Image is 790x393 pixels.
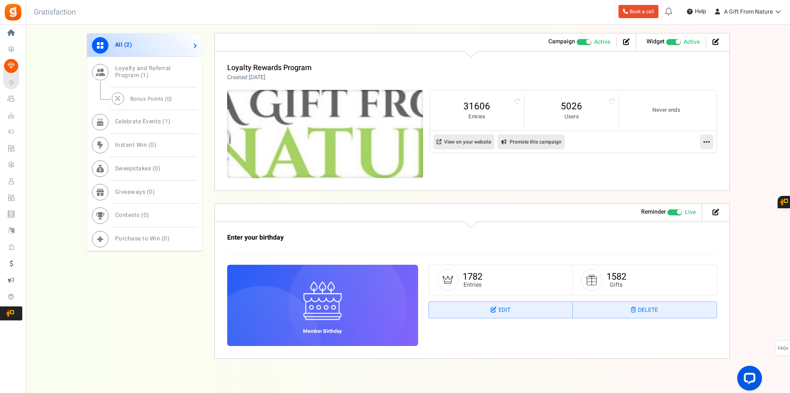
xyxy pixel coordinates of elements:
span: FAQs [777,341,788,356]
span: Bonus Points ( ) [130,94,172,102]
span: 0 [155,164,158,173]
span: Help [693,7,706,16]
a: Delete [573,302,717,318]
img: Gratisfaction [4,3,22,21]
span: 2 [126,40,130,49]
a: Promote this campaign [498,134,565,149]
a: 31606 [438,100,516,113]
span: 0 [164,234,167,243]
a: Help [684,5,710,18]
span: Instant Win ( ) [115,141,157,149]
strong: Campaign [548,37,575,46]
span: Loyalty and Referral Program ( ) [115,64,171,80]
a: Edit [429,302,573,318]
span: 0 [149,187,153,196]
strong: Reminder [641,207,666,216]
small: Users [533,113,610,121]
span: Celebrate Events ( ) [115,117,171,126]
h3: Gratisfaction [25,4,85,21]
small: Entries [463,282,482,288]
span: Live [685,208,696,217]
a: View on your website [433,134,494,149]
span: Active [684,38,700,46]
a: 5026 [533,100,610,113]
p: Created [DATE] [227,73,312,82]
small: Never ends [627,106,705,114]
h3: Enter your birthday [227,234,619,242]
strong: Widget [647,37,665,46]
span: Sweepstakes ( ) [115,164,161,173]
span: Purchase to Win ( ) [115,234,170,243]
span: 1 [165,117,169,126]
small: Entries [438,113,516,121]
a: 1582 [607,270,626,283]
span: 0 [143,211,147,219]
span: A Gift From Nature [724,7,773,16]
small: Gifts [607,282,626,288]
a: Book a call [618,5,658,18]
a: Loyalty Rewards Program [227,62,312,73]
span: Active [594,38,610,46]
span: Giveaways ( ) [115,187,155,196]
span: 0 [150,141,154,149]
li: Widget activated [640,38,706,47]
a: 1782 [463,270,482,283]
span: All ( ) [115,40,132,49]
h6: Member Birthday [297,329,348,334]
span: 0 [167,94,170,102]
span: 1 [143,71,146,80]
span: Contests ( ) [115,211,149,219]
